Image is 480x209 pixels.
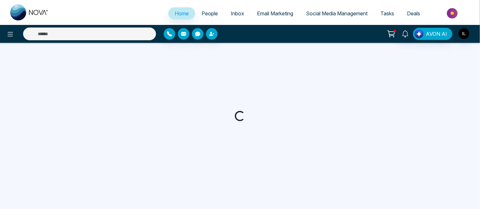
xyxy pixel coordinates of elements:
a: Home [168,7,195,19]
button: AVON AI [413,28,452,40]
img: User Avatar [459,28,469,39]
span: Inbox [231,10,244,17]
span: Email Marketing [257,10,293,17]
span: AVON AI [426,30,447,38]
a: People [195,7,224,19]
img: Lead Flow [415,29,424,38]
img: Market-place.gif [430,6,476,20]
img: Nova CRM Logo [10,4,49,20]
span: Deals [407,10,420,17]
span: Home [175,10,189,17]
span: Social Media Management [306,10,368,17]
a: Social Media Management [300,7,374,19]
a: Tasks [374,7,401,19]
span: Tasks [380,10,394,17]
span: People [202,10,218,17]
a: Inbox [224,7,251,19]
a: Email Marketing [251,7,300,19]
a: Deals [401,7,426,19]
